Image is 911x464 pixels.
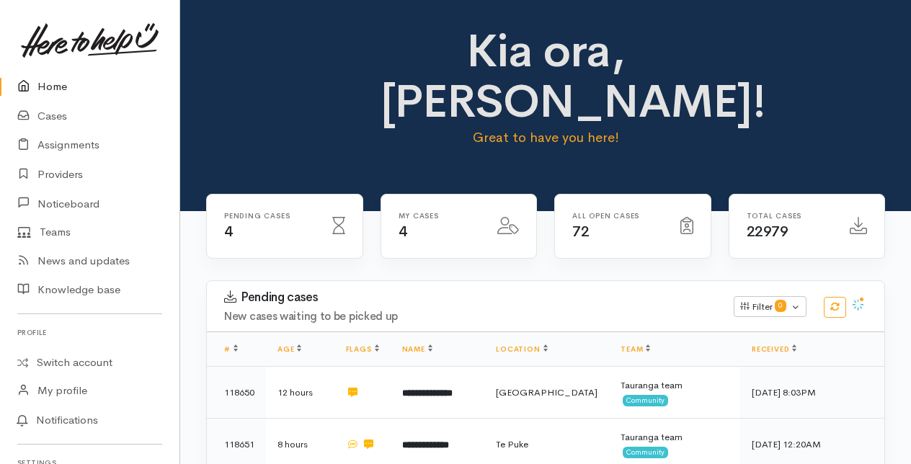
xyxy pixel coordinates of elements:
[381,26,711,128] h1: Kia ora, [PERSON_NAME]!
[224,311,716,323] h4: New cases waiting to be picked up
[621,344,650,354] a: Team
[609,367,740,419] td: Tauranga team
[747,212,833,220] h6: Total cases
[277,344,301,354] a: Age
[623,395,668,406] span: Community
[381,128,711,148] p: Great to have you here!
[623,447,668,458] span: Community
[346,344,379,354] a: Flags
[752,344,796,354] a: Received
[740,367,884,419] td: [DATE] 8:03PM
[224,223,233,241] span: 4
[775,300,786,311] span: 0
[224,344,238,354] a: #
[572,212,663,220] h6: All Open cases
[266,367,334,419] td: 12 hours
[572,223,589,241] span: 72
[747,223,788,241] span: 22979
[224,212,315,220] h6: Pending cases
[207,367,266,419] td: 118650
[224,290,716,305] h3: Pending cases
[17,323,162,342] h6: Profile
[496,438,528,450] span: Te Puke
[496,344,547,354] a: Location
[402,344,432,354] a: Name
[399,212,481,220] h6: My cases
[734,296,806,318] button: Filter0
[496,386,597,398] span: [GEOGRAPHIC_DATA]
[399,223,407,241] span: 4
